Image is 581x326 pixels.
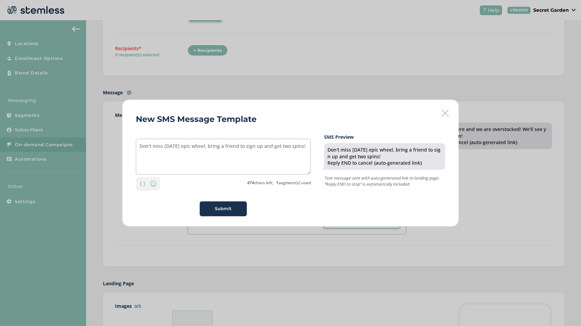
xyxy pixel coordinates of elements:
[247,180,273,186] label: chars left;
[327,146,442,166] div: Don't miss [DATE] epic wheel, bring a friend to sign up and get two spins! Reply END to cancel {a...
[136,113,257,125] h2: New SMS Message Template
[140,182,145,186] img: icon-brackets-fa390dc5.svg
[200,201,247,216] button: Submit
[324,175,445,187] p: Text message sent with auto-generated link to landing page. “Reply END to stop” is automatically ...
[276,180,278,186] strong: 1
[149,180,157,188] img: icon-smiley-d6edb5a7.svg
[215,205,232,212] span: Submit
[276,180,311,186] label: segment(s) used
[547,294,581,326] iframe: Chat Widget
[247,180,254,186] strong: 474
[324,133,445,140] label: SMS Preview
